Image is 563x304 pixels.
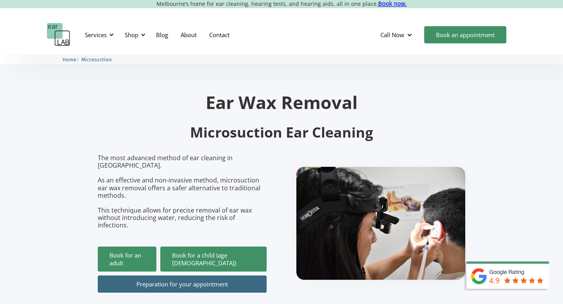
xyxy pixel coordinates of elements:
[374,23,420,46] div: Call Now
[80,23,116,46] div: Services
[98,275,267,293] a: Preparation for your appointment
[63,55,76,63] a: Home
[98,154,267,229] p: The most advanced method of ear cleaning in [GEOGRAPHIC_DATA]. As an effective and non-invasive m...
[296,167,465,280] img: boy getting ear checked.
[81,55,112,63] a: Microsuction
[98,123,465,142] h2: Microsuction Ear Cleaning
[125,31,138,39] div: Shop
[98,93,465,111] h1: Ear Wax Removal
[160,247,267,272] a: Book for a child (age [DEMOGRAPHIC_DATA])
[47,23,70,46] a: home
[174,23,203,46] a: About
[63,55,81,64] li: 〉
[150,23,174,46] a: Blog
[98,247,156,272] a: Book for an adult
[203,23,236,46] a: Contact
[85,31,107,39] div: Services
[380,31,404,39] div: Call Now
[120,23,148,46] div: Shop
[63,57,76,63] span: Home
[424,26,506,43] a: Book an appointment
[81,57,112,63] span: Microsuction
